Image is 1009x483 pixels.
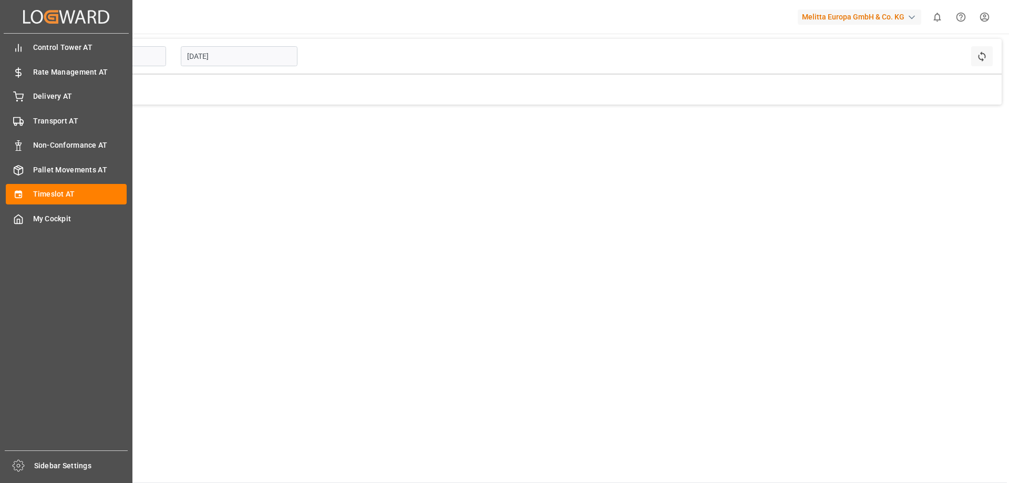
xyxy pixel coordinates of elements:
a: Timeslot AT [6,184,127,204]
span: Non-Conformance AT [33,140,127,151]
a: Rate Management AT [6,61,127,82]
span: Rate Management AT [33,67,127,78]
span: Delivery AT [33,91,127,102]
span: My Cockpit [33,213,127,224]
span: Timeslot AT [33,189,127,200]
div: Melitta Europa GmbH & Co. KG [798,9,921,25]
a: Delivery AT [6,86,127,107]
button: show 0 new notifications [925,5,949,29]
a: Transport AT [6,110,127,131]
a: Pallet Movements AT [6,159,127,180]
button: Melitta Europa GmbH & Co. KG [798,7,925,27]
span: Control Tower AT [33,42,127,53]
button: Help Center [949,5,973,29]
span: Sidebar Settings [34,460,128,471]
a: My Cockpit [6,208,127,229]
span: Transport AT [33,116,127,127]
a: Non-Conformance AT [6,135,127,156]
input: DD.MM.YYYY [181,46,297,66]
span: Pallet Movements AT [33,165,127,176]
